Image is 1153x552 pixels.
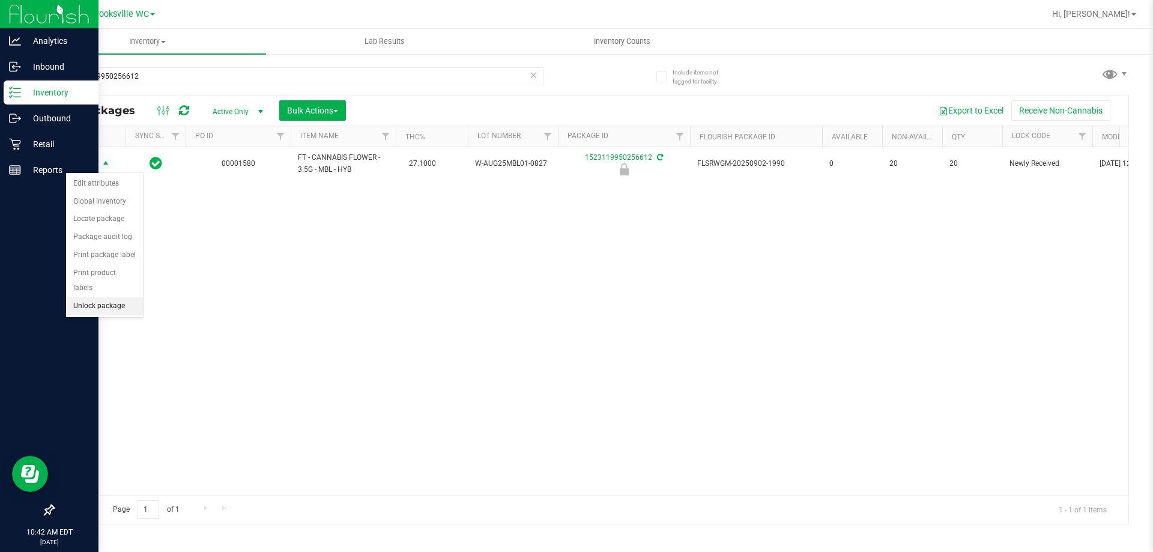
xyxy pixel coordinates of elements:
[66,264,143,297] li: Print product labels
[892,133,945,141] a: Non-Available
[29,36,266,47] span: Inventory
[9,35,21,47] inline-svg: Analytics
[673,68,733,86] span: Include items not tagged for facility
[91,9,149,19] span: Brooksville WC
[829,158,875,169] span: 0
[538,126,558,147] a: Filter
[1073,126,1092,147] a: Filter
[138,500,159,519] input: 1
[9,112,21,124] inline-svg: Outbound
[66,228,143,246] li: Package audit log
[21,85,93,100] p: Inventory
[477,132,521,140] a: Lot Number
[21,59,93,74] p: Inbound
[503,29,740,54] a: Inventory Counts
[567,132,608,140] a: Package ID
[1012,132,1050,140] a: Lock Code
[222,159,255,168] a: 00001580
[405,133,425,141] a: THC%
[952,133,965,141] a: Qty
[529,67,537,83] span: Clear
[475,158,551,169] span: W-AUG25MBL01-0827
[300,132,339,140] a: Item Name
[66,246,143,264] li: Print package label
[700,133,775,141] a: Flourish Package ID
[98,156,113,172] span: select
[5,538,93,547] p: [DATE]
[103,500,189,519] span: Page of 1
[403,155,442,172] span: 27.1000
[585,153,652,162] a: 1523119950256612
[9,86,21,99] inline-svg: Inventory
[1049,500,1116,518] span: 1 - 1 of 1 items
[66,210,143,228] li: Locate package
[166,126,186,147] a: Filter
[376,126,396,147] a: Filter
[21,163,93,177] p: Reports
[832,133,868,141] a: Available
[697,158,815,169] span: FLSRWGM-20250902-1990
[670,126,690,147] a: Filter
[66,193,143,211] li: Global inventory
[931,100,1011,121] button: Export to Excel
[1052,9,1130,19] span: Hi, [PERSON_NAME]!
[195,132,213,140] a: PO ID
[287,106,338,115] span: Bulk Actions
[29,29,266,54] a: Inventory
[298,152,389,175] span: FT - CANNABIS FLOWER - 3.5G - MBL - HYB
[21,137,93,151] p: Retail
[1009,158,1085,169] span: Newly Received
[556,163,692,175] div: Newly Received
[21,34,93,48] p: Analytics
[578,36,667,47] span: Inventory Counts
[889,158,935,169] span: 20
[62,104,147,117] span: All Packages
[266,29,503,54] a: Lab Results
[66,297,143,315] li: Unlock package
[53,67,543,85] input: Search Package ID, Item Name, SKU, Lot or Part Number...
[949,158,995,169] span: 20
[12,456,48,492] iframe: Resource center
[66,175,143,193] li: Edit attributes
[348,36,421,47] span: Lab Results
[655,153,663,162] span: Sync from Compliance System
[150,155,162,172] span: In Sync
[279,100,346,121] button: Bulk Actions
[9,61,21,73] inline-svg: Inbound
[5,527,93,538] p: 10:42 AM EDT
[271,126,291,147] a: Filter
[1011,100,1110,121] button: Receive Non-Cannabis
[21,111,93,126] p: Outbound
[9,138,21,150] inline-svg: Retail
[9,164,21,176] inline-svg: Reports
[135,132,181,140] a: Sync Status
